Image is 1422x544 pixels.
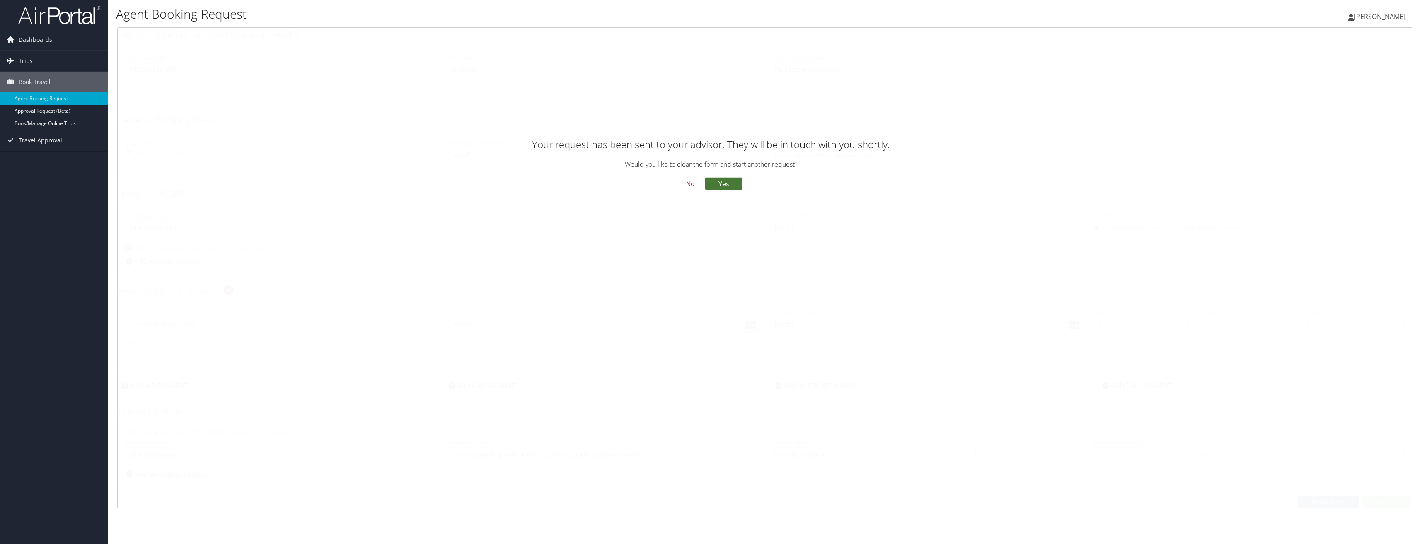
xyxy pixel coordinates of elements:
h4: Would you like to clear the form and start another request? [355,159,1066,168]
h2: Your request has been sent to your advisor. They will be in touch with you shortly. [355,137,1066,152]
span: Book Travel [19,72,51,92]
a: [PERSON_NAME] [1348,4,1414,29]
button: No [680,177,701,191]
span: Dashboards [19,29,52,50]
h1: Agent Booking Request [116,5,981,23]
span: Trips [19,51,33,71]
button: Yes [705,178,742,190]
img: airportal-logo.png [18,5,101,25]
span: Travel Approval [19,130,62,151]
span: [PERSON_NAME] [1354,12,1405,21]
